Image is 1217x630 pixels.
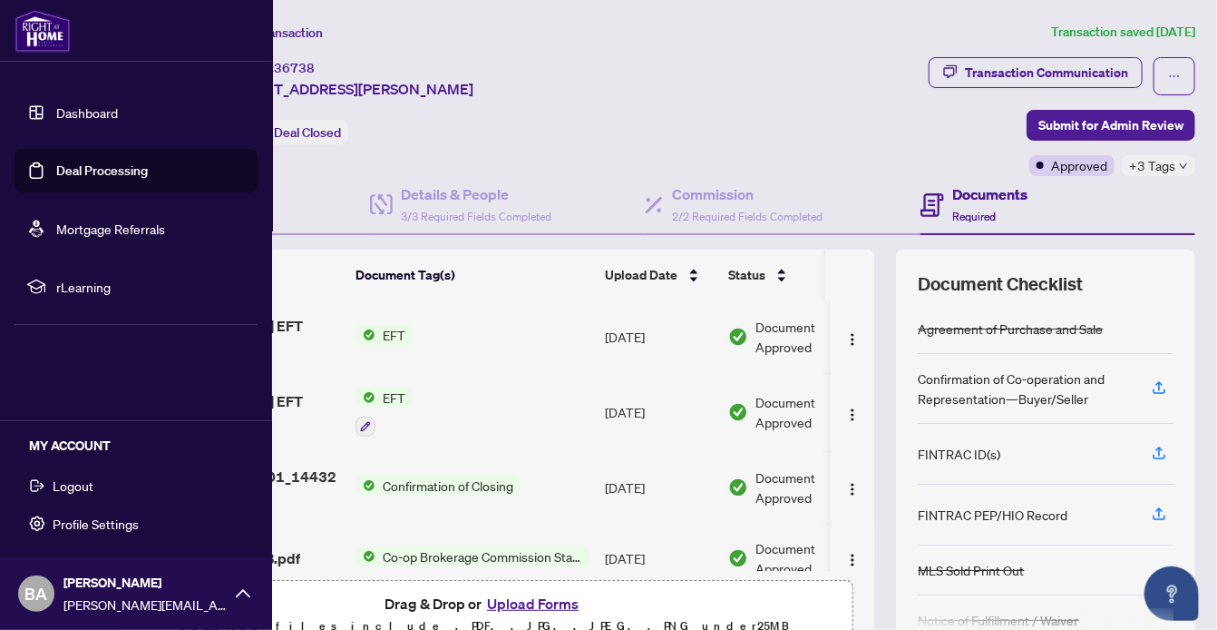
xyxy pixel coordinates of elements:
[15,9,71,53] img: logo
[598,451,721,524] td: [DATE]
[355,476,375,496] img: Status Icon
[1051,22,1195,43] article: Transaction saved [DATE]
[63,595,227,615] span: [PERSON_NAME][EMAIL_ADDRESS][DOMAIN_NAME]
[918,560,1024,580] div: MLS Sold Print Out
[755,317,868,357] span: Document Approved
[53,471,93,500] span: Logout
[845,408,860,422] img: Logo
[355,388,413,437] button: Status IconEFT
[355,388,375,408] img: Status Icon
[385,592,584,615] span: Drag & Drop or
[918,271,1083,297] span: Document Checklist
[225,78,473,100] span: [STREET_ADDRESS][PERSON_NAME]
[838,322,867,351] button: Logo
[15,508,258,539] button: Profile Settings
[918,319,1103,339] div: Agreement of Purchase and Sale
[845,482,860,497] img: Logo
[953,183,1028,205] h4: Documents
[953,210,997,223] span: Required
[25,581,48,606] span: BA
[375,476,521,496] span: Confirmation of Closing
[56,162,148,179] a: Deal Processing
[728,402,748,422] img: Document Status
[63,573,227,593] span: [PERSON_NAME]
[1051,155,1107,175] span: Approved
[1129,155,1175,176] span: +3 Tags
[755,468,868,507] span: Document Approved
[845,553,860,567] img: Logo
[929,57,1143,88] button: Transaction Communication
[672,183,823,205] h4: Commission
[355,476,521,496] button: Status IconConfirmation of Closing
[402,183,552,205] h4: Details & People
[598,373,721,451] td: [DATE]
[845,332,860,347] img: Logo
[355,325,413,345] button: Status IconEFT
[274,60,315,76] span: 36738
[274,124,341,141] span: Deal Closed
[755,538,868,578] span: Document Approved
[728,477,748,497] img: Document Status
[1038,111,1183,140] span: Submit for Admin Review
[728,265,765,285] span: Status
[598,300,721,373] td: [DATE]
[728,327,748,347] img: Document Status
[355,546,375,566] img: Status Icon
[56,277,245,297] span: rLearning
[728,548,748,568] img: Document Status
[672,210,823,223] span: 2/2 Required Fields Completed
[15,470,258,501] button: Logout
[375,325,413,345] span: EFT
[838,544,867,573] button: Logo
[375,388,413,408] span: EFT
[918,505,1067,525] div: FINTRAC PEP/HIO Record
[56,104,118,121] a: Dashboard
[355,325,375,345] img: Status Icon
[402,210,552,223] span: 3/3 Required Fields Completed
[838,473,867,502] button: Logo
[355,546,590,566] button: Status IconCo-op Brokerage Commission Statement
[755,392,868,432] span: Document Approved
[1168,70,1181,83] span: ellipsis
[605,265,677,285] span: Upload Date
[838,398,867,427] button: Logo
[598,250,721,300] th: Upload Date
[56,221,165,237] a: Mortgage Referrals
[1144,566,1199,621] button: Open asap
[29,436,258,456] h5: MY ACCOUNT
[918,444,1000,464] div: FINTRAC ID(s)
[53,509,139,538] span: Profile Settings
[721,250,875,300] th: Status
[598,524,721,593] td: [DATE]
[348,250,598,300] th: Document Tag(s)
[482,592,584,615] button: Upload Forms
[375,546,590,566] span: Co-op Brokerage Commission Statement
[965,58,1128,87] div: Transaction Communication
[1027,110,1195,141] button: Submit for Admin Review
[225,120,348,144] div: Status:
[1179,162,1188,171] span: down
[226,25,323,41] span: View Transaction
[918,369,1130,409] div: Confirmation of Co-operation and Representation—Buyer/Seller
